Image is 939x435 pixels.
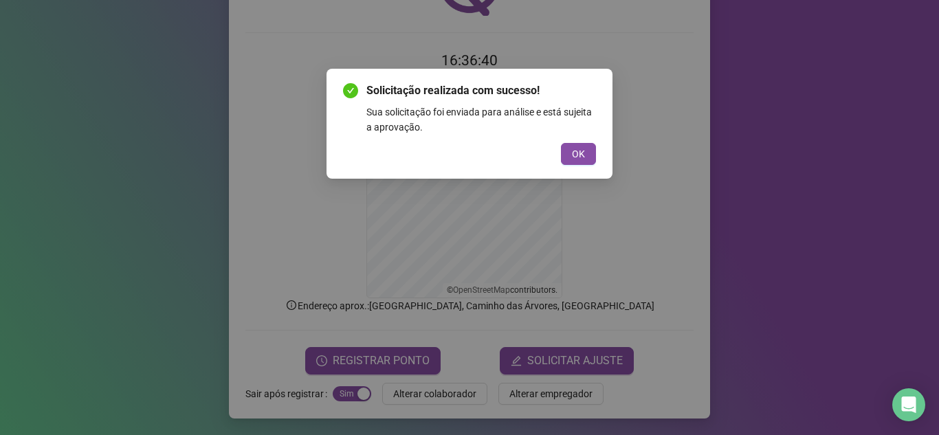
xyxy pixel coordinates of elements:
[366,104,596,135] div: Sua solicitação foi enviada para análise e está sujeita a aprovação.
[366,82,596,99] span: Solicitação realizada com sucesso!
[561,143,596,165] button: OK
[892,388,925,421] div: Open Intercom Messenger
[343,83,358,98] span: check-circle
[572,146,585,161] span: OK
